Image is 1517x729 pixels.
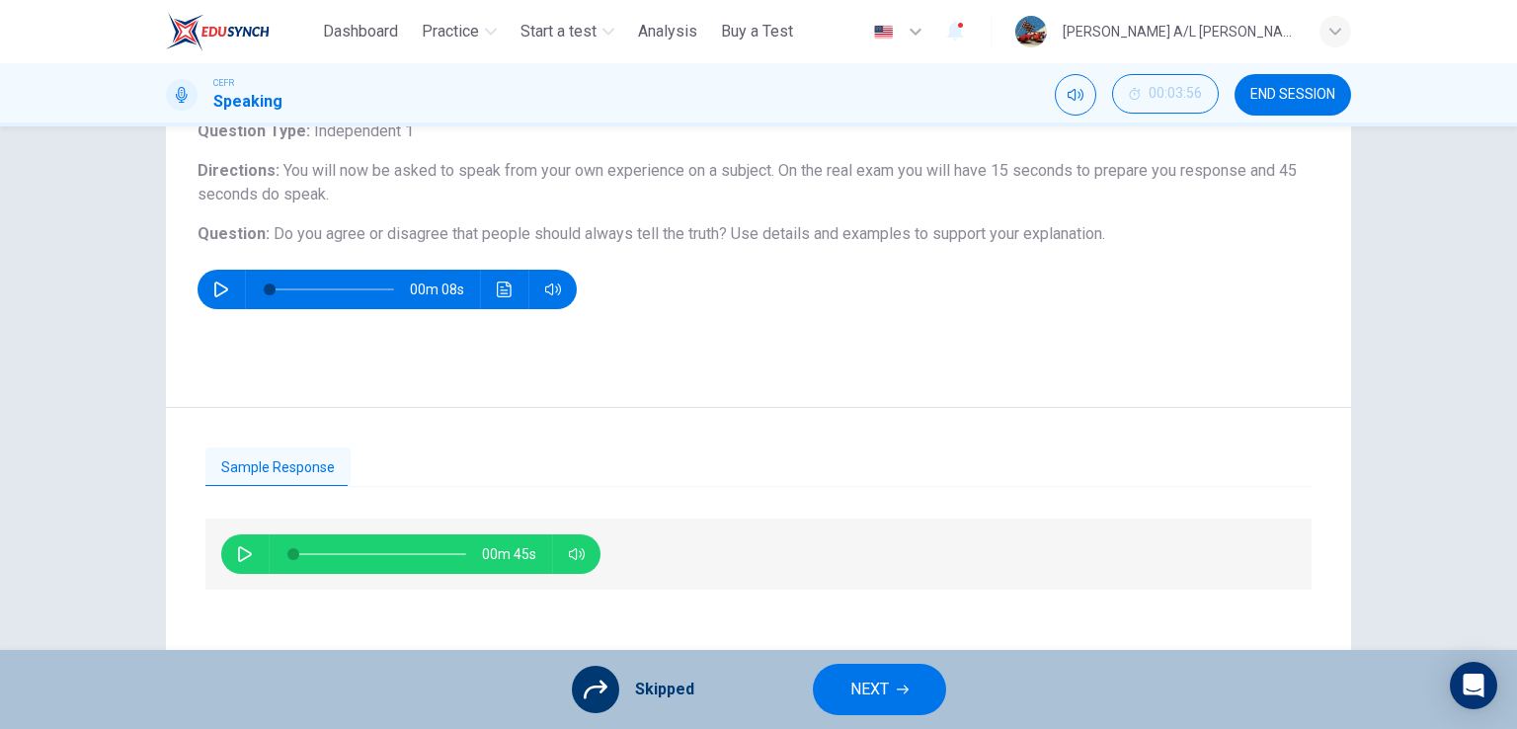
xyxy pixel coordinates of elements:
[1063,20,1296,43] div: [PERSON_NAME] A/L [PERSON_NAME]
[198,222,1319,246] h6: Question :
[813,664,946,715] button: NEXT
[638,20,697,43] span: Analysis
[315,14,406,49] button: Dashboard
[1235,74,1351,116] button: END SESSION
[213,90,282,114] h1: Speaking
[850,676,889,703] span: NEXT
[1015,16,1047,47] img: Profile picture
[414,14,505,49] button: Practice
[520,20,597,43] span: Start a test
[274,224,727,243] span: Do you agree or disagree that people should always tell the truth?
[323,20,398,43] span: Dashboard
[310,121,414,140] span: Independent 1
[482,534,552,574] span: 00m 45s
[1112,74,1219,114] button: 00:03:56
[166,12,270,51] img: ELTC logo
[422,20,479,43] span: Practice
[410,270,480,309] span: 00m 08s
[489,270,520,309] button: Click to see the audio transcription
[731,224,1105,243] span: Use details and examples to support your explanation.
[205,447,351,489] button: Sample Response
[213,76,234,90] span: CEFR
[1055,74,1096,116] div: Mute
[198,161,1297,203] span: You will now be asked to speak from your own experience on a subject. On the real exam you will h...
[1149,86,1202,102] span: 00:03:56
[205,447,1312,489] div: basic tabs example
[1450,662,1497,709] div: Open Intercom Messenger
[198,159,1319,206] h6: Directions :
[166,12,315,51] a: ELTC logo
[1250,87,1335,103] span: END SESSION
[721,20,793,43] span: Buy a Test
[635,678,694,701] span: Skipped
[1112,74,1219,116] div: Hide
[713,14,801,49] button: Buy a Test
[630,14,705,49] button: Analysis
[513,14,622,49] button: Start a test
[198,120,1319,143] h6: Question Type :
[871,25,896,40] img: en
